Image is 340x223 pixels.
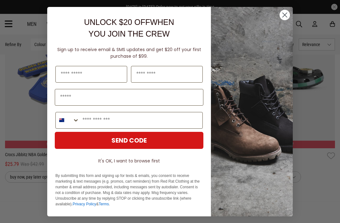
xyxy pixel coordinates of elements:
p: By submitting this form and signing up for texts & emails, you consent to receive marketing & tex... [55,173,203,207]
button: Open LiveChat chat widget [5,3,24,21]
span: Sign up to receive email & SMS updates and get $20 off your first purchase of $99. [57,46,201,59]
span: UNLOCK $20 OFF [84,18,150,26]
span: YOU JOIN THE CREW [88,29,170,38]
button: Close dialog [279,9,290,21]
input: Email [55,89,203,106]
span: WHEN [150,18,174,26]
button: SEND CODE [55,132,203,149]
a: Terms [99,202,109,206]
button: It's OK, I want to browse first [55,155,203,167]
input: First Name [55,66,127,83]
button: Search Countries [56,112,79,128]
img: New Zealand [59,118,64,123]
img: f7662613-148e-4c88-9575-6c6b5b55a647.jpeg [211,7,293,216]
a: Privacy Policy [73,202,96,206]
